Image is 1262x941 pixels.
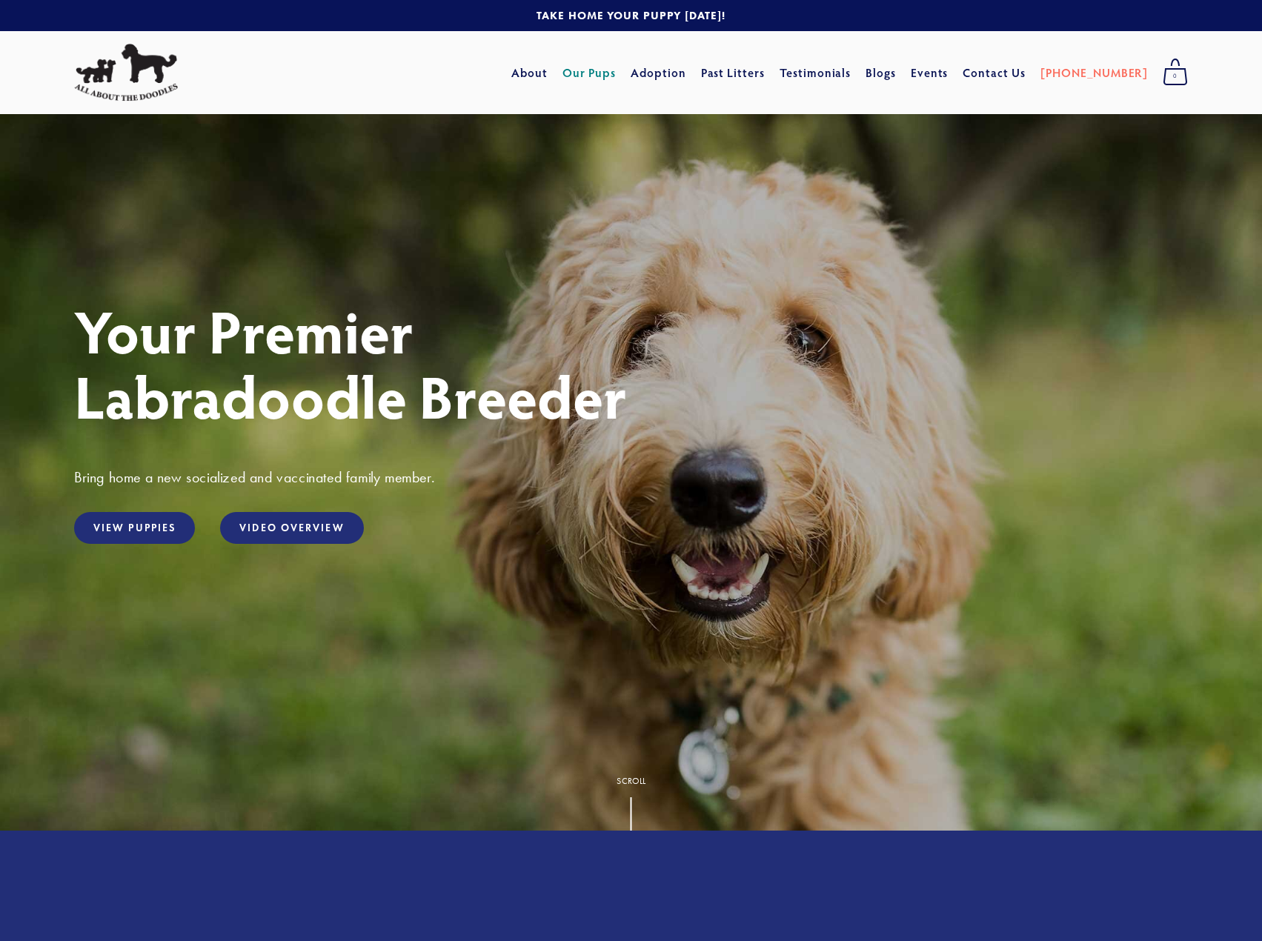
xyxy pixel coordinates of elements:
[1040,59,1148,86] a: [PHONE_NUMBER]
[562,59,617,86] a: Our Pups
[220,512,363,544] a: Video Overview
[963,59,1026,86] a: Contact Us
[74,44,178,102] img: All About The Doodles
[780,59,851,86] a: Testimonials
[911,59,949,86] a: Events
[866,59,896,86] a: Blogs
[74,512,195,544] a: View Puppies
[701,64,765,80] a: Past Litters
[631,59,686,86] a: Adoption
[511,59,548,86] a: About
[1163,67,1188,86] span: 0
[74,468,1188,487] h3: Bring home a new socialized and vaccinated family member.
[74,298,1188,428] h1: Your Premier Labradoodle Breeder
[617,777,645,785] div: Scroll
[1155,54,1195,91] a: 0 items in cart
